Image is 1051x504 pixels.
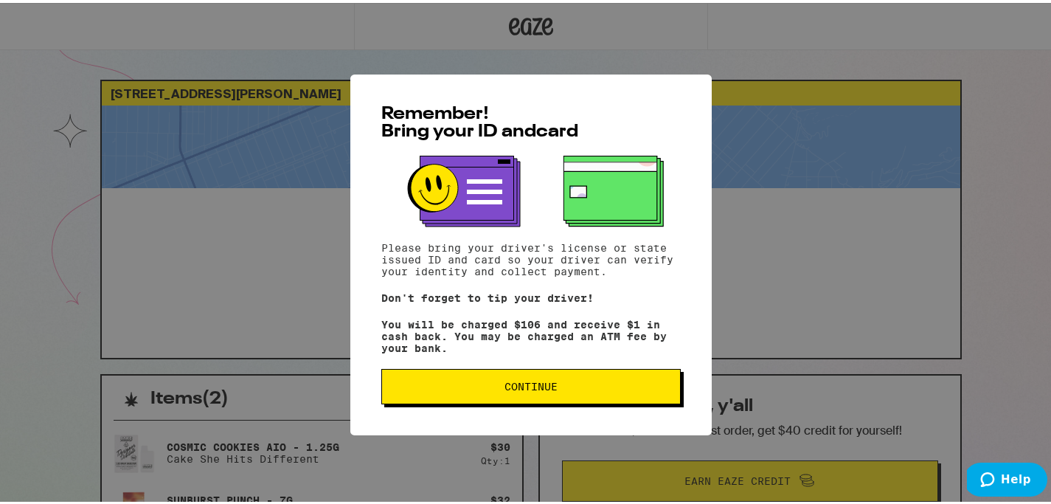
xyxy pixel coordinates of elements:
[967,460,1047,497] iframe: Opens a widget where you can find more information
[381,239,681,275] p: Please bring your driver's license or state issued ID and card so your driver can verify your ide...
[381,316,681,351] p: You will be charged $106 and receive $1 in cash back. You may be charged an ATM fee by your bank.
[381,289,681,301] p: Don't forget to tip your driver!
[504,379,558,389] span: Continue
[381,103,578,138] span: Remember! Bring your ID and card
[381,366,681,401] button: Continue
